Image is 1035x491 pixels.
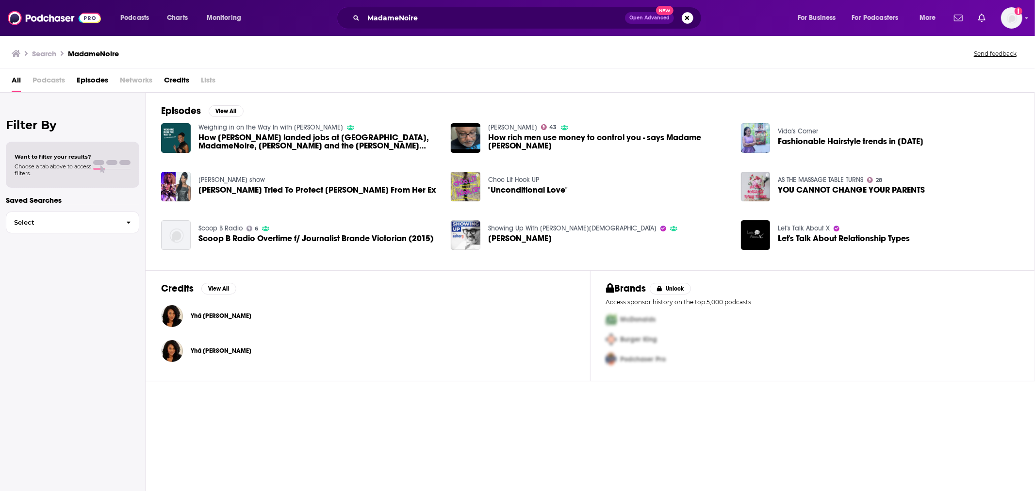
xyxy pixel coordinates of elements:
[6,196,139,205] p: Saved Searches
[541,124,557,130] a: 43
[198,133,440,150] a: How Raven Carter landed jobs at Bet, MadameNoire, Bossip and the Tamron Hall Show
[488,133,729,150] span: How rich men use money to control you - says Madame [PERSON_NAME]
[209,105,244,117] button: View All
[191,347,251,355] a: Yhá Mourhia Wright
[207,11,241,25] span: Monitoring
[200,10,254,26] button: open menu
[161,105,244,117] a: EpisodesView All
[451,123,480,153] a: How rich men use money to control you - says Madame Noire
[6,212,139,233] button: Select
[164,72,189,92] a: Credits
[602,349,621,369] img: Third Pro Logo
[852,11,899,25] span: For Podcasters
[161,340,183,362] img: Yhá Mourhia Wright
[15,153,91,160] span: Want to filter your results?
[255,227,258,231] span: 6
[778,176,863,184] a: AS THE MASSAGE TABLE TURNS
[778,224,830,232] a: Let's Talk About X
[650,283,691,295] button: Unlock
[161,300,575,331] button: Yhá Mourhia WrightYhá Mourhia Wright
[778,137,923,146] span: Fashionable Hairstyle trends in [DATE]
[488,176,539,184] a: Choc Lit Hook UP
[120,11,149,25] span: Podcasts
[8,9,101,27] img: Podchaser - Follow, Share and Rate Podcasts
[201,283,236,295] button: View All
[606,298,1019,306] p: Access sponsor history on the top 5,000 podcasts.
[363,10,625,26] input: Search podcasts, credits, & more...
[876,178,882,182] span: 28
[741,220,771,250] img: Let's Talk About Relationship Types
[798,11,836,25] span: For Business
[791,10,848,26] button: open menu
[33,72,65,92] span: Podcasts
[971,49,1019,58] button: Send feedback
[161,335,575,366] button: Yhá Mourhia WrightYhá Mourhia Wright
[198,186,436,194] span: [PERSON_NAME] Tried To Protect [PERSON_NAME] From Her Ex
[161,105,201,117] h2: Episodes
[920,11,936,25] span: More
[1001,7,1022,29] img: User Profile
[741,172,771,201] img: YOU CANNOT CHANGE YOUR PARENTS
[114,10,162,26] button: open menu
[488,224,657,232] a: Showing Up With Asher Gottesman
[198,176,265,184] a: Marilyn Clemons's show
[198,234,434,243] a: Scoop B Radio Overtime f/ Journalist Brande Victorian (2015)
[191,312,251,320] a: Yhá Mourhia Wright
[161,282,194,295] h2: Credits
[656,6,674,15] span: New
[15,163,91,177] span: Choose a tab above to access filters.
[778,234,910,243] a: Let's Talk About Relationship Types
[77,72,108,92] a: Episodes
[120,72,152,92] span: Networks
[167,11,188,25] span: Charts
[621,335,657,344] span: Burger King
[161,123,191,153] img: How Raven Carter landed jobs at Bet, MadameNoire, Bossip and the Tamron Hall Show
[846,10,913,26] button: open menu
[488,186,568,194] a: "Unconditional Love"
[1001,7,1022,29] button: Show profile menu
[778,127,818,135] a: Vida's Corner
[161,10,194,26] a: Charts
[68,49,119,58] h3: MadameNoire
[778,186,925,194] span: YOU CANNOT CHANGE YOUR PARENTS
[198,133,440,150] span: How [PERSON_NAME] landed jobs at [GEOGRAPHIC_DATA], MadameNoire, [PERSON_NAME] and the [PERSON_NA...
[606,282,646,295] h2: Brands
[161,172,191,201] img: Kim Porter Tried To Protect MJ Blige From Her Ex
[602,329,621,349] img: Second Pro Logo
[161,220,191,250] a: Scoop B Radio Overtime f/ Journalist Brande Victorian (2015)
[867,177,882,183] a: 28
[550,125,557,130] span: 43
[974,10,989,26] a: Show notifications dropdown
[161,305,183,327] img: Yhá Mourhia Wright
[1015,7,1022,15] svg: Add a profile image
[488,123,537,131] a: Boyce Watkins
[741,123,771,153] img: Fashionable Hairstyle trends in 2023
[451,220,480,250] img: Jodi M. Savage
[629,16,670,20] span: Open Advanced
[161,282,236,295] a: CreditsView All
[198,224,243,232] a: Scoop B Radio
[12,72,21,92] a: All
[488,234,552,243] a: Jodi M. Savage
[602,310,621,329] img: First Pro Logo
[621,355,666,363] span: Podchaser Pro
[451,172,480,201] img: "Unconditional Love"
[198,123,343,131] a: Weighing in on the Way In with Maureen Aladin
[488,234,552,243] span: [PERSON_NAME]
[778,137,923,146] a: Fashionable Hairstyle trends in 2023
[6,118,139,132] h2: Filter By
[201,72,215,92] span: Lists
[6,219,118,226] span: Select
[488,133,729,150] a: How rich men use money to control you - says Madame Noire
[950,10,967,26] a: Show notifications dropdown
